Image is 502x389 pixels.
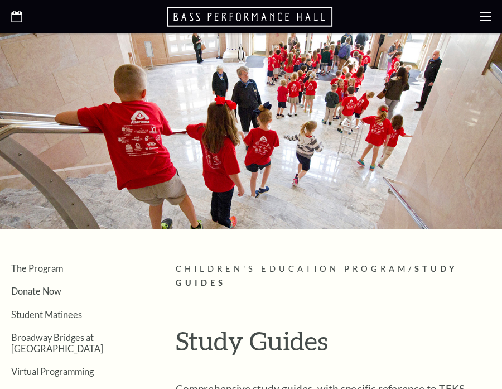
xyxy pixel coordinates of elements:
[176,326,491,364] h1: Study Guides
[176,264,458,287] span: Study Guides
[11,366,94,377] a: Virtual Programming
[176,262,491,290] p: /
[11,332,103,353] a: Broadway Bridges at [GEOGRAPHIC_DATA]
[11,263,63,273] a: The Program
[11,309,82,320] a: Student Matinees
[11,286,61,296] a: Donate Now
[176,264,408,273] span: Children's Education Program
